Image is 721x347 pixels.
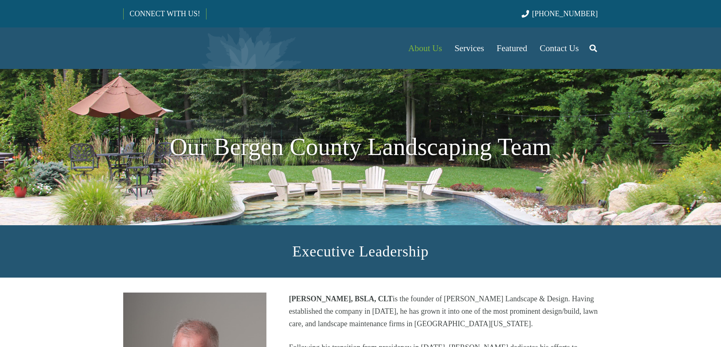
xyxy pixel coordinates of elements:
[402,27,448,69] a: About Us
[448,27,490,69] a: Services
[522,10,598,18] a: [PHONE_NUMBER]
[289,295,393,303] strong: [PERSON_NAME], BSLA, CLT
[497,43,527,53] span: Featured
[123,240,598,263] h2: Executive Leadership
[585,38,602,59] a: Search
[289,293,598,330] p: is the founder of [PERSON_NAME] Landscape & Design. Having established the company in [DATE], he ...
[124,4,206,24] a: CONNECT WITH US!
[123,129,598,165] h1: Our Bergen County Landscaping Team
[532,10,598,18] span: [PHONE_NUMBER]
[540,43,579,53] span: Contact Us
[408,43,442,53] span: About Us
[534,27,585,69] a: Contact Us
[455,43,484,53] span: Services
[123,32,261,65] a: Borst-Logo
[490,27,533,69] a: Featured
